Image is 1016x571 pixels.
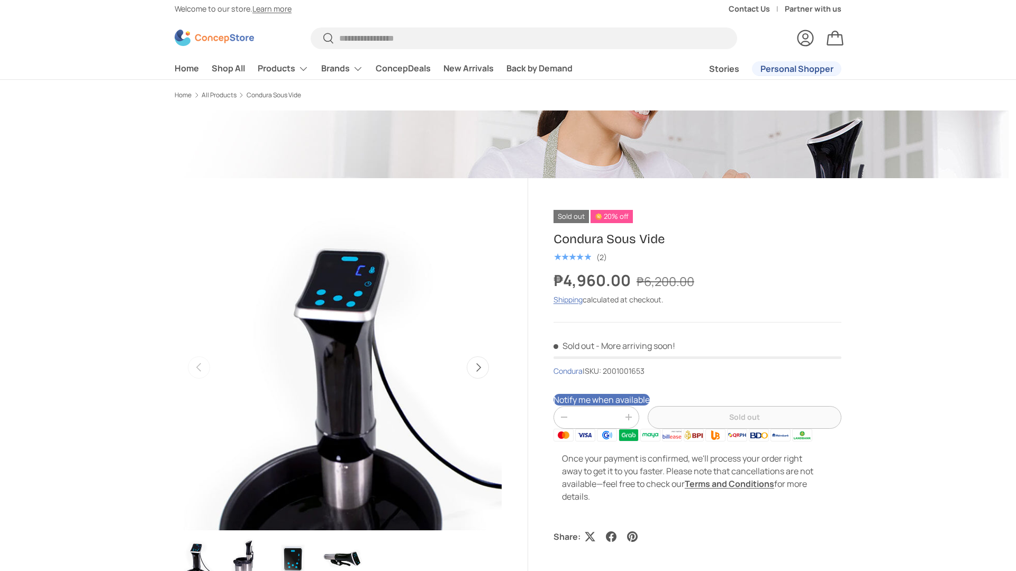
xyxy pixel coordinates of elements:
a: New Arrivals [443,58,494,79]
a: ConcepDeals [376,58,431,79]
a: Partner with us [785,3,841,15]
nav: Breadcrumbs [175,90,528,100]
a: Home [175,58,199,79]
nav: Primary [175,58,573,79]
a: Home [175,92,192,98]
a: Products [258,58,309,79]
a: All Products [202,92,237,98]
summary: Brands [315,58,369,79]
nav: Secondary [684,58,841,79]
a: Stories [709,59,739,79]
summary: Products [251,58,315,79]
a: Back by Demand [506,58,573,79]
img: ConcepStore [175,30,254,46]
a: Condura Sous Vide [247,92,301,98]
a: Brands [321,58,363,79]
a: Learn more [252,4,292,14]
a: Contact Us [729,3,785,15]
span: Personal Shopper [760,65,833,73]
a: Shop All [212,58,245,79]
a: Personal Shopper [752,61,841,76]
p: Welcome to our store. [175,3,292,15]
